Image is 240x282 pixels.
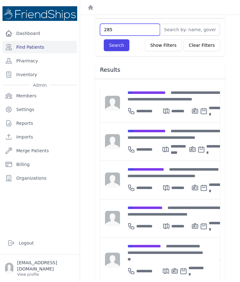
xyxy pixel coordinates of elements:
[105,96,120,111] img: person-242608b1a05df3501eefc295dc1bc67a.jpg
[2,172,77,184] a: Organizations
[30,82,49,88] span: Admin
[2,27,77,40] a: Dashboard
[17,260,75,272] p: [EMAIL_ADDRESS][DOMAIN_NAME]
[2,103,77,116] a: Settings
[105,211,120,226] img: person-242608b1a05df3501eefc295dc1bc67a.jpg
[2,6,77,21] img: Medical Missions EMR
[2,131,77,143] a: Imports
[100,66,220,74] h3: Results
[183,39,220,51] button: Clear Filters
[2,158,77,171] a: Billing
[2,68,77,81] a: Inventory
[105,253,120,268] img: person-242608b1a05df3501eefc295dc1bc67a.jpg
[104,39,129,51] button: Search
[2,117,77,129] a: Reports
[17,272,75,277] p: View profile
[2,144,77,157] a: Merge Patients
[2,41,77,53] a: Find Patients
[145,39,182,51] button: Show Filters
[2,55,77,67] a: Pharmacy
[2,90,77,102] a: Members
[5,237,75,249] a: Logout
[5,260,75,277] a: [EMAIL_ADDRESS][DOMAIN_NAME] View profile
[105,134,120,149] img: person-242608b1a05df3501eefc295dc1bc67a.jpg
[160,24,220,36] input: Search by: name, government id or phone
[100,24,160,36] input: Find by: id
[105,173,120,187] img: person-242608b1a05df3501eefc295dc1bc67a.jpg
